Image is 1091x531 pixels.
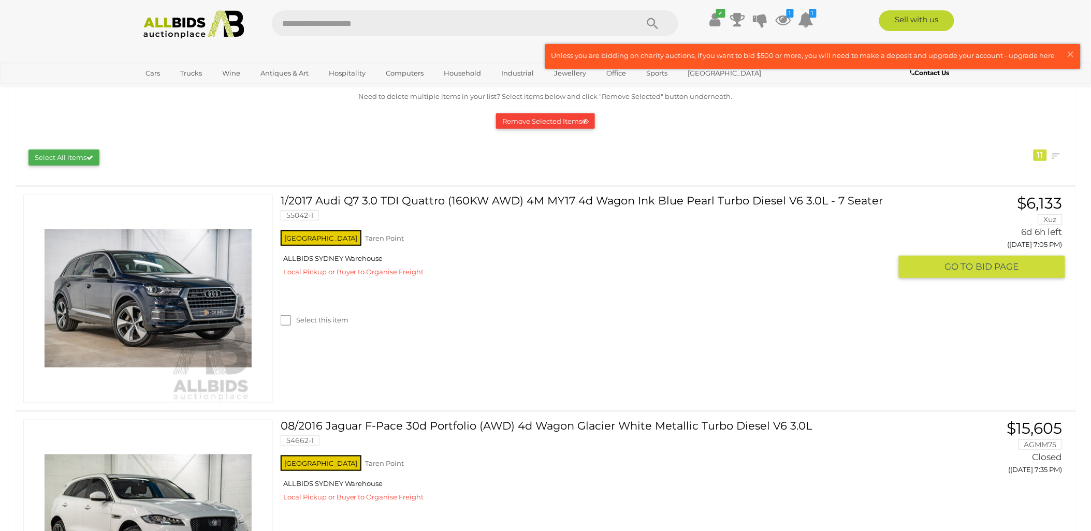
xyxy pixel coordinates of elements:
label: Select this item [281,315,348,325]
a: Sports [640,65,675,82]
a: Office [600,65,633,82]
a: Cars [139,65,167,82]
a: Jewellery [548,65,593,82]
div: 11 [1034,150,1047,161]
a: Trucks [174,65,209,82]
b: Contact Us [910,69,949,77]
a: 1/2017 Audi Q7 3.0 TDI Quattro (160KW AWD) 4M MY17 4d Wagon Ink Blue Pearl Turbo Diesel V6 3.0L -... [288,195,891,228]
button: Remove Selected Items [496,113,595,129]
span: BID PAGE [976,261,1019,273]
i: 1 [809,9,817,18]
a: Computers [380,65,431,82]
img: Allbids.com.au [138,10,250,39]
button: Search [627,10,678,36]
a: Industrial [495,65,541,82]
i: 1 [787,9,794,18]
span: GO TO [945,261,976,273]
a: [GEOGRAPHIC_DATA] [681,65,768,82]
i: ✔ [716,9,725,18]
a: Household [438,65,488,82]
a: 1 [798,10,814,29]
a: ✔ [707,10,723,29]
span: $6,133 [1017,194,1063,213]
a: Wine [216,65,248,82]
a: 1 [776,10,791,29]
a: $6,133 Xuz 6d 6h left ([DATE] 7:05 PM) GO TOBID PAGE [907,195,1065,279]
a: Contact Us [910,67,952,79]
button: Select All items [28,150,99,166]
span: $15,605 [1007,419,1063,438]
span: × [1066,44,1075,64]
a: Antiques & Art [254,65,316,82]
p: Need to delete multiple items in your list? Select items below and click "Remove Selected" button... [21,91,1070,102]
a: 08/2016 Jaguar F-Pace 30d Portfolio (AWD) 4d Wagon Glacier White Metallic Turbo Diesel V6 3.0L 54... [288,420,891,453]
a: Hospitality [323,65,373,82]
button: GO TOBID PAGE [899,256,1065,278]
img: 55042-1a_ex.jpg [45,195,252,402]
a: Sell with us [879,10,954,31]
a: $15,605 AGMM75 Closed ([DATE] 7:35 PM) [907,420,1065,480]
